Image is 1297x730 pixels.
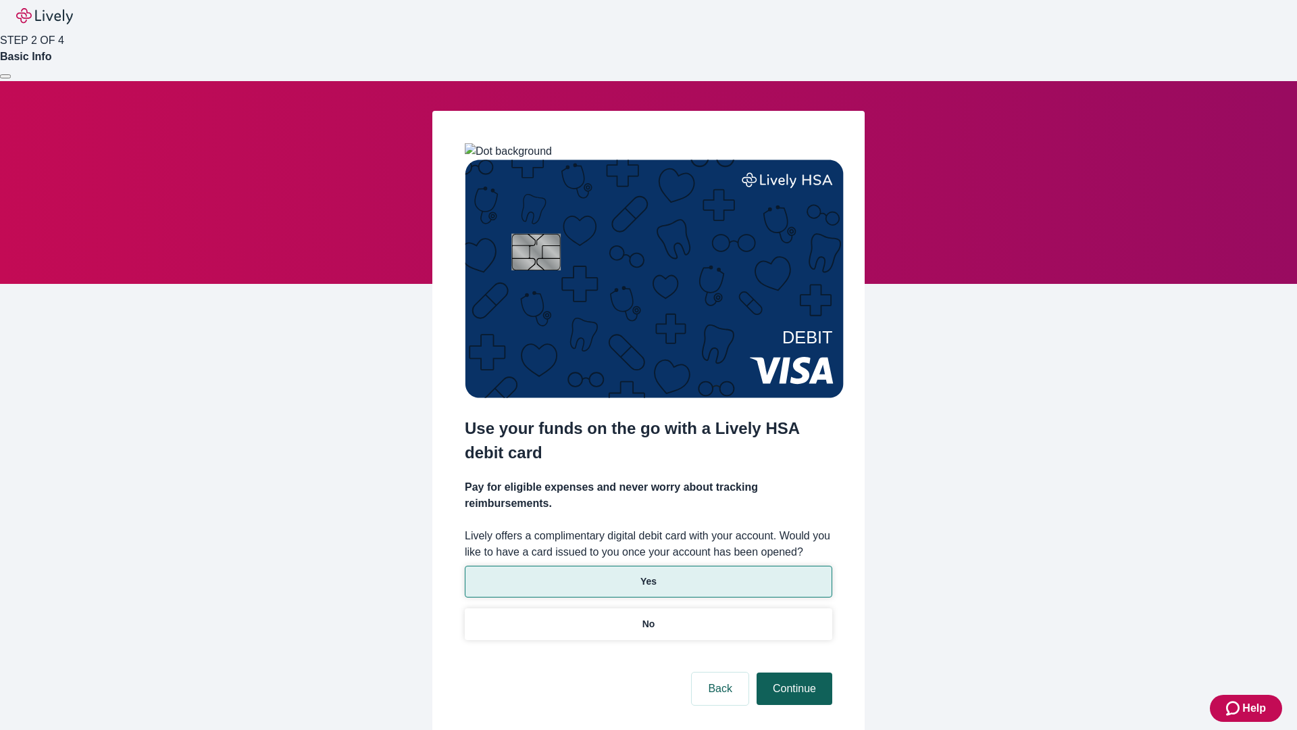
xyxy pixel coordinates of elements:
[465,479,832,512] h4: Pay for eligible expenses and never worry about tracking reimbursements.
[1210,695,1282,722] button: Zendesk support iconHelp
[465,160,844,398] img: Debit card
[692,673,748,705] button: Back
[1242,700,1266,716] span: Help
[1226,700,1242,716] svg: Zendesk support icon
[642,617,655,631] p: No
[640,575,657,589] p: Yes
[465,528,832,560] label: Lively offers a complimentary digital debit card with your account. Would you like to have a card...
[757,673,832,705] button: Continue
[465,608,832,640] button: No
[465,416,832,465] h2: Use your funds on the go with a Lively HSA debit card
[465,566,832,598] button: Yes
[16,8,73,24] img: Lively
[465,143,552,160] img: Dot background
